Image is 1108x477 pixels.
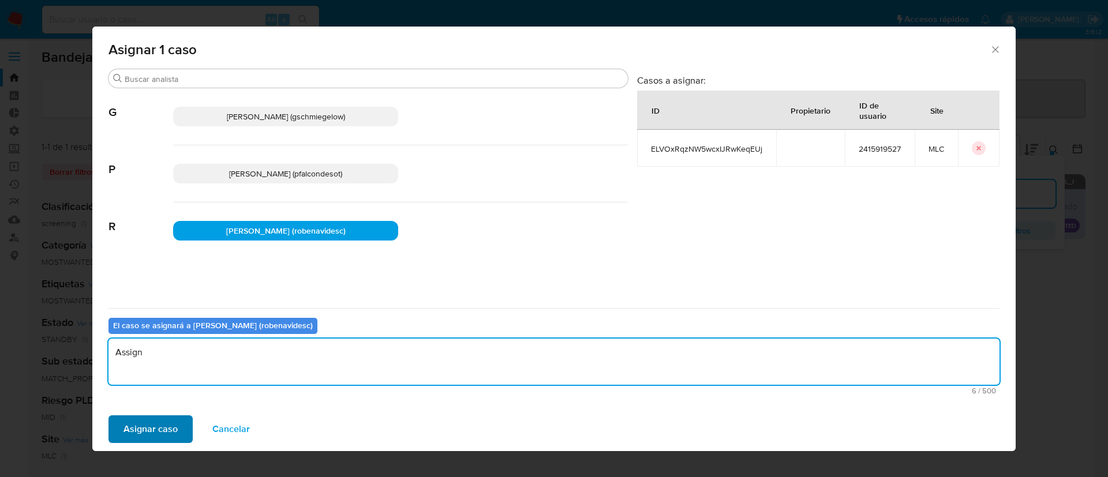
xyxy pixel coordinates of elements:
div: assign-modal [92,27,1016,451]
span: Asignar 1 caso [108,43,990,57]
span: Asignar caso [123,416,178,442]
span: Cancelar [212,416,250,442]
button: icon-button [972,141,986,155]
div: [PERSON_NAME] (pfalcondesot) [173,164,398,183]
span: MLC [929,144,944,154]
div: [PERSON_NAME] (gschmiegelow) [173,107,398,126]
span: 2415919527 [859,144,901,154]
span: ELVOxRqzNW5wcxIJRwKeqEUj [651,144,762,154]
button: Asignar caso [108,415,193,443]
span: [PERSON_NAME] (robenavidesc) [226,225,346,236]
b: El caso se asignará a [PERSON_NAME] (robenavidesc) [113,320,313,331]
textarea: Assign [108,339,1000,385]
span: G [108,88,173,119]
span: P [108,145,173,176]
div: [PERSON_NAME] (robenavidesc) [173,221,398,241]
span: Máximo 500 caracteres [112,387,996,395]
div: Propietario [777,96,844,124]
button: Buscar [113,74,122,83]
span: [PERSON_NAME] (gschmiegelow) [227,111,345,122]
input: Buscar analista [125,74,623,84]
div: ID [638,96,673,124]
span: [PERSON_NAME] (pfalcondesot) [229,168,342,179]
div: Site [916,96,957,124]
div: ID de usuario [845,91,914,129]
button: Cerrar ventana [990,44,1000,54]
h3: Casos a asignar: [637,74,1000,86]
span: R [108,202,173,234]
button: Cancelar [197,415,265,443]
